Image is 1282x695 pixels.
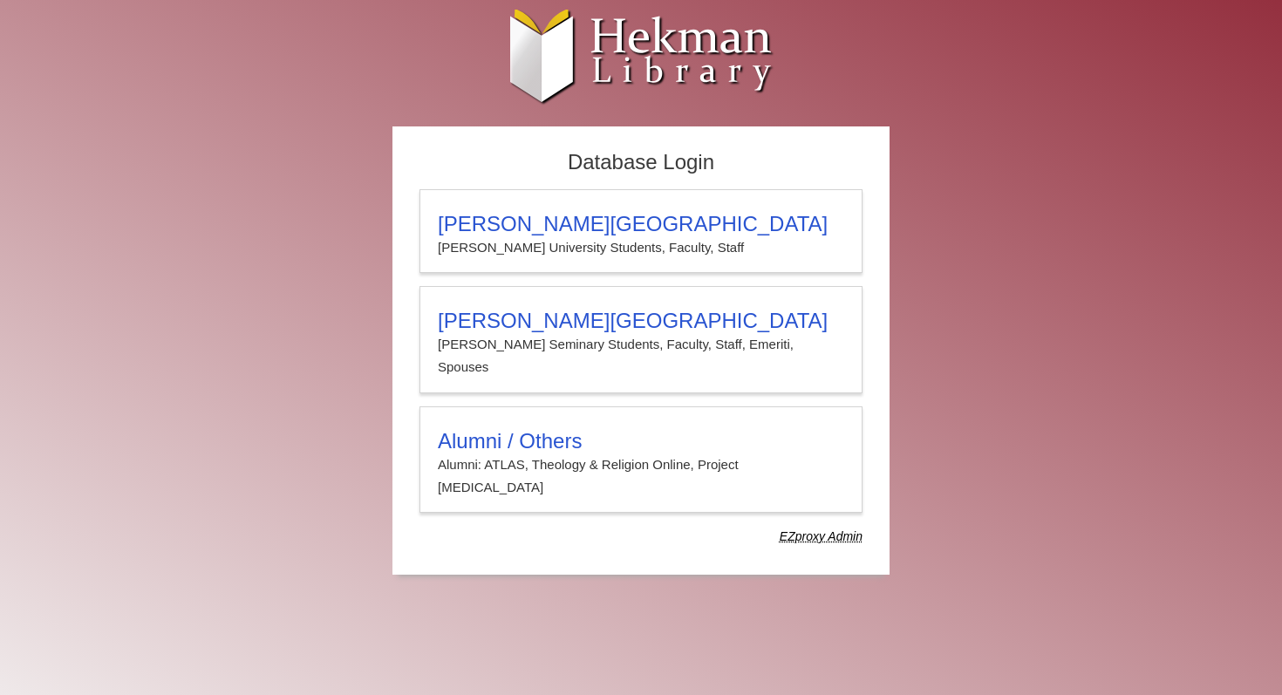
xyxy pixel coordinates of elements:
[419,189,863,273] a: [PERSON_NAME][GEOGRAPHIC_DATA][PERSON_NAME] University Students, Faculty, Staff
[438,212,844,236] h3: [PERSON_NAME][GEOGRAPHIC_DATA]
[438,429,844,453] h3: Alumni / Others
[438,309,844,333] h3: [PERSON_NAME][GEOGRAPHIC_DATA]
[438,333,844,379] p: [PERSON_NAME] Seminary Students, Faculty, Staff, Emeriti, Spouses
[419,286,863,393] a: [PERSON_NAME][GEOGRAPHIC_DATA][PERSON_NAME] Seminary Students, Faculty, Staff, Emeriti, Spouses
[780,529,863,543] dfn: Use Alumni login
[411,145,871,181] h2: Database Login
[438,453,844,500] p: Alumni: ATLAS, Theology & Religion Online, Project [MEDICAL_DATA]
[438,429,844,500] summary: Alumni / OthersAlumni: ATLAS, Theology & Religion Online, Project [MEDICAL_DATA]
[438,236,844,259] p: [PERSON_NAME] University Students, Faculty, Staff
